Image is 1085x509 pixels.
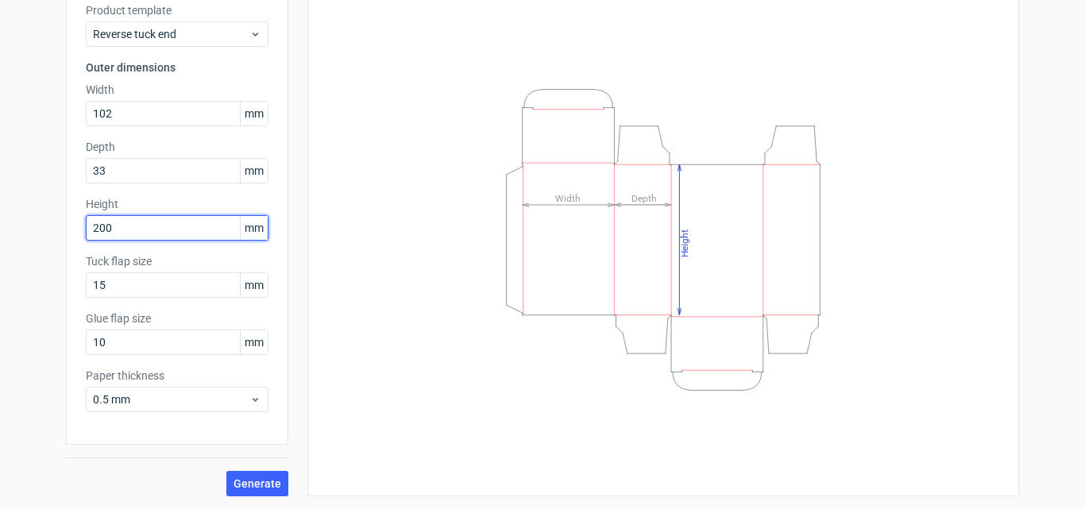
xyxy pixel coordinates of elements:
[631,192,657,203] tspan: Depth
[86,368,268,384] label: Paper thickness
[86,310,268,326] label: Glue flap size
[86,82,268,98] label: Width
[240,159,268,183] span: mm
[555,192,581,203] tspan: Width
[93,391,249,407] span: 0.5 mm
[86,196,268,212] label: Height
[86,253,268,269] label: Tuck flap size
[86,2,268,18] label: Product template
[93,26,249,42] span: Reverse tuck end
[86,60,268,75] h3: Outer dimensions
[240,102,268,125] span: mm
[240,330,268,354] span: mm
[679,229,690,256] tspan: Height
[226,471,288,496] button: Generate
[86,139,268,155] label: Depth
[240,273,268,297] span: mm
[234,478,281,489] span: Generate
[240,216,268,240] span: mm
